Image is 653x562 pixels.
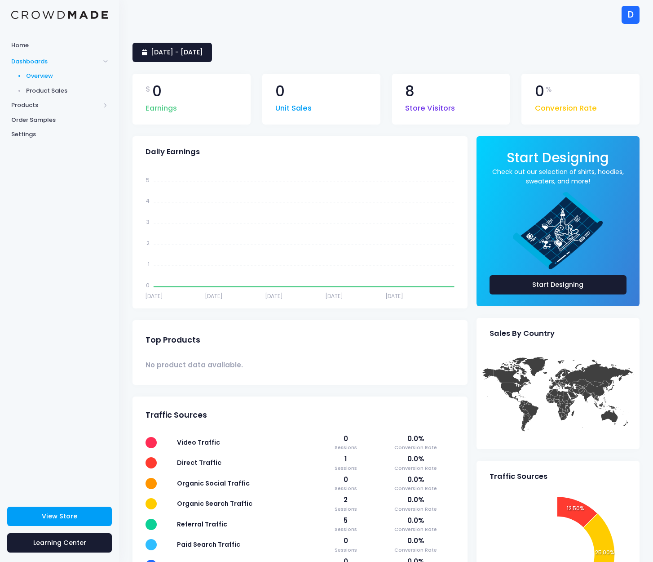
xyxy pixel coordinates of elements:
[490,329,555,338] span: Sales By Country
[323,434,368,444] span: 0
[146,147,200,156] span: Daily Earnings
[26,86,108,95] span: Product Sales
[152,84,162,99] span: 0
[11,41,108,50] span: Home
[26,71,108,80] span: Overview
[151,48,203,57] span: [DATE] - [DATE]
[177,520,227,529] span: Referral Traffic
[7,507,112,526] a: View Store
[535,84,544,99] span: 0
[377,495,454,505] span: 0.0%
[490,472,547,481] span: Traffic Sources
[325,292,343,299] tspan: [DATE]
[205,292,223,299] tspan: [DATE]
[177,540,240,549] span: Paid Search Traffic
[146,176,150,183] tspan: 5
[377,434,454,444] span: 0.0%
[377,444,454,451] span: Conversion Rate
[146,239,150,247] tspan: 2
[622,6,640,24] div: D
[323,546,368,554] span: Sessions
[323,536,368,546] span: 0
[323,485,368,492] span: Sessions
[323,526,368,533] span: Sessions
[11,101,100,110] span: Products
[323,495,368,505] span: 2
[265,292,283,299] tspan: [DATE]
[146,410,207,420] span: Traffic Sources
[323,444,368,451] span: Sessions
[177,438,220,447] span: Video Traffic
[377,454,454,464] span: 0.0%
[146,335,200,345] span: Top Products
[42,512,77,521] span: View Store
[7,533,112,553] a: Learning Center
[275,98,312,114] span: Unit Sales
[33,538,86,547] span: Learning Center
[11,130,108,139] span: Settings
[377,536,454,546] span: 0.0%
[146,197,150,205] tspan: 4
[145,292,163,299] tspan: [DATE]
[507,148,609,167] span: Start Designing
[405,98,455,114] span: Store Visitors
[177,458,221,467] span: Direct Traffic
[11,57,100,66] span: Dashboards
[405,84,415,99] span: 8
[323,475,368,485] span: 0
[377,526,454,533] span: Conversion Rate
[11,11,108,19] img: Logo
[323,516,368,526] span: 5
[546,84,552,95] span: %
[377,516,454,526] span: 0.0%
[377,475,454,485] span: 0.0%
[507,156,609,165] a: Start Designing
[377,505,454,513] span: Conversion Rate
[323,464,368,472] span: Sessions
[490,167,627,186] a: Check out our selection of shirts, hoodies, sweaters, and more!
[323,505,368,513] span: Sessions
[148,260,150,268] tspan: 1
[146,218,150,226] tspan: 3
[275,84,285,99] span: 0
[377,485,454,492] span: Conversion Rate
[132,43,212,62] a: [DATE] - [DATE]
[323,454,368,464] span: 1
[535,98,597,114] span: Conversion Rate
[146,98,177,114] span: Earnings
[177,479,250,488] span: Organic Social Traffic
[490,275,627,294] a: Start Designing
[385,292,403,299] tspan: [DATE]
[146,360,243,370] span: No product data available.
[377,546,454,554] span: Conversion Rate
[177,499,252,508] span: Organic Search Traffic
[146,84,150,95] span: $
[377,464,454,472] span: Conversion Rate
[146,281,150,289] tspan: 0
[11,116,108,125] span: Order Samples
